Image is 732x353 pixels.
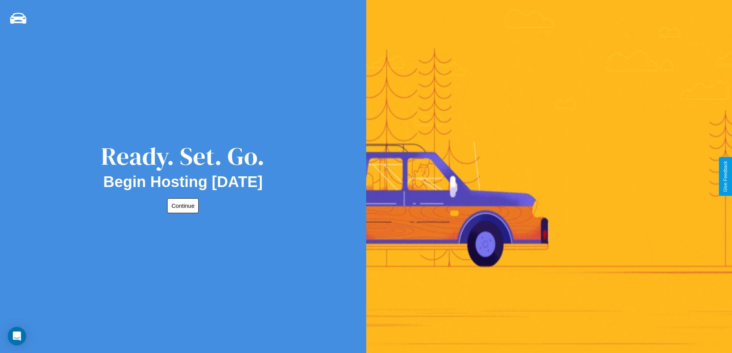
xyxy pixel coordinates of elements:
[101,139,265,173] div: Ready. Set. Go.
[723,161,728,192] div: Give Feedback
[167,198,199,213] button: Continue
[103,173,263,191] h2: Begin Hosting [DATE]
[8,327,26,345] div: Open Intercom Messenger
